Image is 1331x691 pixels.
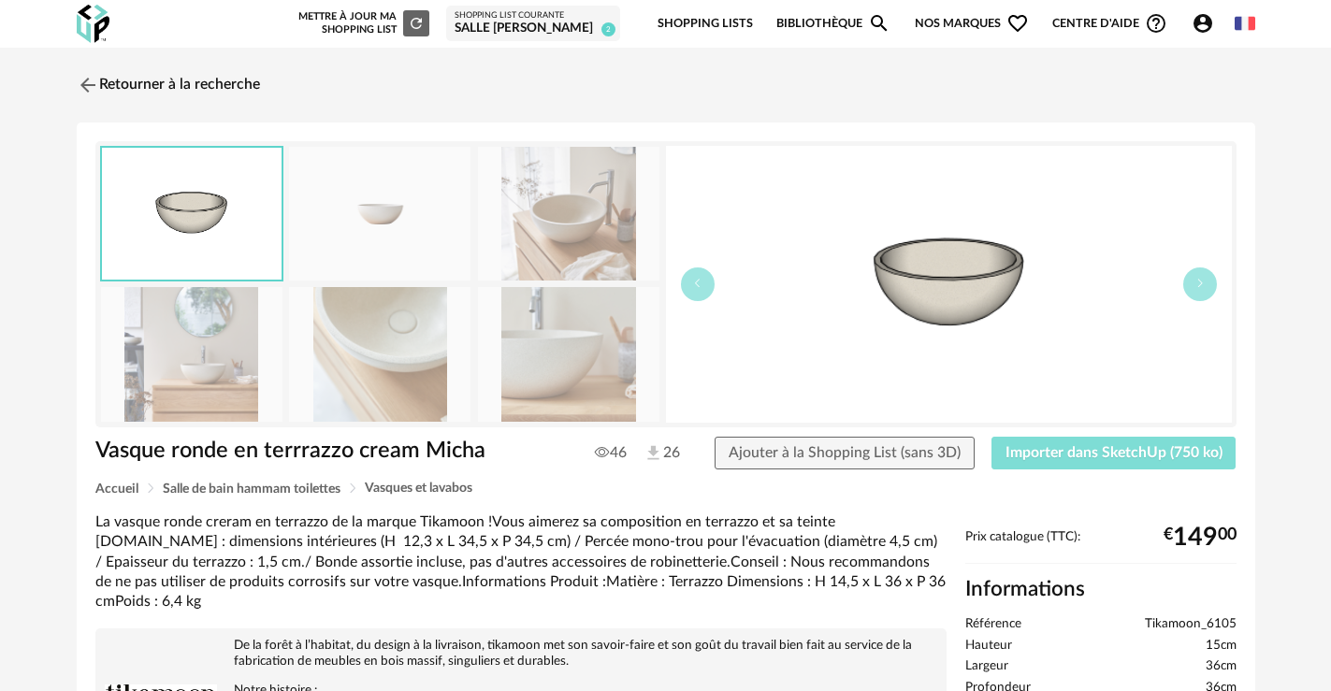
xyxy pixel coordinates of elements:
span: Account Circle icon [1192,12,1222,35]
span: 149 [1173,530,1218,545]
span: Hauteur [965,638,1012,655]
img: vasque-ronde-en-terrazzo-cream-micha-6105 [478,147,659,281]
div: € 00 [1164,530,1237,545]
img: vasque-ronde-en-terrazzo-cream-micha-6105 [478,287,659,421]
div: salle [PERSON_NAME] [455,21,612,37]
a: Retourner à la recherche [77,65,260,106]
span: Accueil [95,482,138,496]
img: fr [1235,13,1255,34]
h1: Vasque ronde en terrrazzo cream Micha [95,437,560,466]
img: vasque-ronde-en-terrazzo-cream-micha-6105 [289,147,470,281]
span: Tikamoon_6105 [1145,616,1237,633]
img: svg+xml;base64,PHN2ZyB3aWR0aD0iMjQiIGhlaWdodD0iMjQiIHZpZXdCb3g9IjAgMCAyNCAyNCIgZmlsbD0ibm9uZSIgeG... [77,74,99,96]
img: Téléchargements [644,443,663,463]
span: Référence [965,616,1021,633]
span: 46 [595,443,627,462]
h2: Informations [965,576,1237,603]
div: La vasque ronde creram en terrazzo de la marque Tikamoon !Vous aimerez sa composition en terrazzo... [95,512,947,612]
span: Importer dans SketchUp (750 ko) [1005,445,1222,460]
span: 2 [601,22,615,36]
span: Magnify icon [868,12,890,35]
span: Salle de bain hammam toilettes [163,482,340,496]
a: Shopping Lists [658,2,753,46]
button: Ajouter à la Shopping List (sans 3D) [715,437,975,470]
span: Refresh icon [408,18,425,28]
div: Prix catalogue (TTC): [965,529,1237,564]
span: Nos marques [915,2,1029,46]
div: Breadcrumb [95,482,1237,496]
img: thumbnail.png [666,146,1232,423]
a: Shopping List courante salle [PERSON_NAME] 2 [455,10,612,37]
span: Heart Outline icon [1006,12,1029,35]
span: Centre d'aideHelp Circle Outline icon [1052,12,1167,35]
span: Account Circle icon [1192,12,1214,35]
span: Ajouter à la Shopping List (sans 3D) [729,445,961,460]
div: Mettre à jour ma Shopping List [295,10,429,36]
button: Importer dans SketchUp (750 ko) [991,437,1237,470]
span: Help Circle Outline icon [1145,12,1167,35]
span: Vasques et lavabos [365,482,472,495]
img: vasque-ronde-en-terrazzo-cream-micha-6105 [101,287,282,421]
span: Largeur [965,658,1008,675]
p: De la forêt à l’habitat, du design à la livraison, tikamoon met son savoir-faire et son goût du t... [105,638,937,669]
a: BibliothèqueMagnify icon [776,2,890,46]
span: 15cm [1206,638,1237,655]
span: 26 [644,443,680,464]
span: 36cm [1206,658,1237,675]
img: vasque-ronde-en-terrazzo-cream-micha-6105 [289,287,470,421]
div: Shopping List courante [455,10,612,22]
img: OXP [77,5,109,43]
img: thumbnail.png [102,148,282,280]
